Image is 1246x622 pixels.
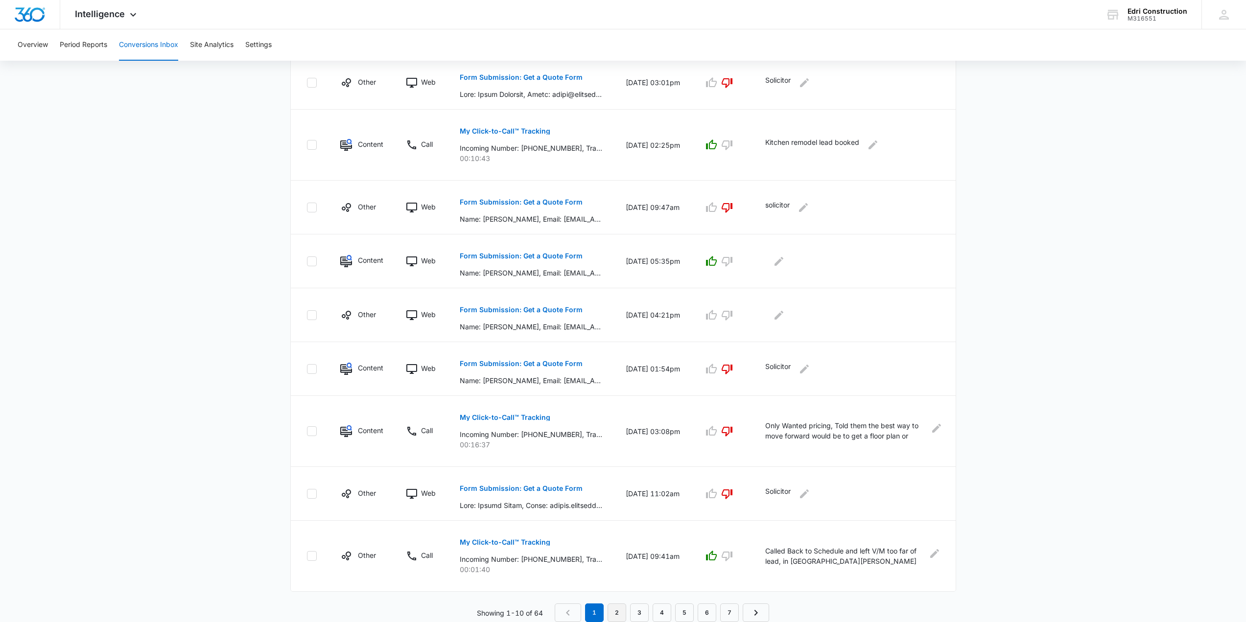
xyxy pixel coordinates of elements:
p: Other [358,550,376,560]
button: Edit Comments [865,137,881,153]
button: Edit Comments [771,307,787,323]
p: Web [421,202,436,212]
button: Form Submission: Get a Quote Form [460,477,583,500]
button: Form Submission: Get a Quote Form [460,298,583,322]
p: Incoming Number: [PHONE_NUMBER], Tracking Number: [PHONE_NUMBER], Ring To: [PHONE_NUMBER], Caller... [460,429,602,439]
p: My Click-to-Call™ Tracking [460,539,550,546]
button: Form Submission: Get a Quote Form [460,190,583,214]
p: Web [421,488,436,498]
button: Edit Comments [797,361,812,377]
nav: Pagination [555,603,769,622]
p: Solicitor [765,486,791,502]
p: Showing 1-10 of 64 [477,608,543,618]
a: Page 7 [720,603,739,622]
p: Form Submission: Get a Quote Form [460,306,583,313]
a: Page 4 [653,603,671,622]
a: Next Page [743,603,769,622]
a: Page 6 [698,603,716,622]
button: Site Analytics [190,29,234,61]
p: Web [421,363,436,373]
td: [DATE] 02:25pm [614,110,692,181]
p: Other [358,309,376,320]
p: Name: [PERSON_NAME], Email: [EMAIL_ADDRESS][DOMAIN_NAME], Phone: [PHONE_NUMBER], What Service(s) ... [460,375,602,386]
button: My Click-to-Call™ Tracking [460,119,550,143]
button: Form Submission: Get a Quote Form [460,244,583,268]
p: Solicitor [765,361,791,377]
p: Incoming Number: [PHONE_NUMBER], Tracking Number: [PHONE_NUMBER], Ring To: [PHONE_NUMBER], Caller... [460,143,602,153]
a: Page 2 [608,603,626,622]
span: Intelligence [75,9,125,19]
td: [DATE] 01:54pm [614,342,692,396]
p: Other [358,77,376,87]
button: Edit Comments [797,486,812,502]
p: Web [421,309,436,320]
p: Incoming Number: [PHONE_NUMBER], Tracking Number: [PHONE_NUMBER], Ring To: [PHONE_NUMBER], Caller... [460,554,602,564]
button: Settings [245,29,272,61]
p: Form Submission: Get a Quote Form [460,74,583,81]
button: Edit Comments [930,546,940,561]
td: [DATE] 04:21pm [614,288,692,342]
p: 00:01:40 [460,564,602,575]
p: Other [358,488,376,498]
button: Period Reports [60,29,107,61]
p: Only Wanted pricing, Told them the best way to move forward would be to get a floor plan or desig... [765,420,927,442]
p: Web [421,77,436,87]
td: [DATE] 03:01pm [614,56,692,110]
p: My Click-to-Call™ Tracking [460,128,550,135]
td: [DATE] 05:35pm [614,234,692,288]
td: [DATE] 11:02am [614,467,692,521]
p: Content [358,363,382,373]
p: Lore: Ipsumd Sitam, Conse: adipis.elitseddoeiusmodt2@incid.utl, Etdol: 5473584056, Magn Aliquae(a... [460,500,602,510]
p: Name: [PERSON_NAME], Email: [EMAIL_ADDRESS][DOMAIN_NAME], Phone: [PHONE_NUMBER], What Service(s) ... [460,268,602,278]
td: [DATE] 09:41am [614,521,692,592]
button: Form Submission: Get a Quote Form [460,352,583,375]
button: Overview [18,29,48,61]
p: Form Submission: Get a Quote Form [460,360,583,367]
p: Call [421,550,433,560]
button: Form Submission: Get a Quote Form [460,66,583,89]
button: My Click-to-Call™ Tracking [460,406,550,429]
p: Kitchen remodel lead booked [765,137,859,153]
button: Edit Comments [797,75,812,91]
p: Form Submission: Get a Quote Form [460,199,583,206]
p: Form Submission: Get a Quote Form [460,253,583,259]
button: Edit Comments [933,420,940,436]
div: account name [1128,7,1187,15]
em: 1 [585,603,604,622]
button: Edit Comments [796,200,811,215]
p: Content [358,139,382,149]
button: Conversions Inbox [119,29,178,61]
p: Other [358,202,376,212]
p: Web [421,255,436,266]
p: Content [358,425,382,436]
p: Called Back to Schedule and left V/M too far of lead, in [GEOGRAPHIC_DATA][PERSON_NAME] [765,546,924,566]
button: My Click-to-Call™ Tracking [460,530,550,554]
p: Solicitor [765,75,791,91]
p: Lore: Ipsum Dolorsit, Ametc: adipi@elitseddoeiusmod.tem, Incid: 8276448686, Utla Etdolor(m) Ali E... [460,89,602,99]
td: [DATE] 03:08pm [614,396,692,467]
td: [DATE] 09:47am [614,181,692,234]
p: Content [358,255,382,265]
p: My Click-to-Call™ Tracking [460,414,550,421]
p: 00:10:43 [460,153,602,163]
a: Page 5 [675,603,694,622]
p: Call [421,139,433,149]
p: Form Submission: Get a Quote Form [460,485,583,492]
p: solicitor [765,200,790,215]
p: Name: [PERSON_NAME], Email: [EMAIL_ADDRESS][DOMAIN_NAME], Phone: [PHONE_NUMBER], What Service(s) ... [460,322,602,332]
div: account id [1128,15,1187,22]
p: Name: [PERSON_NAME], Email: [EMAIL_ADDRESS][DOMAIN_NAME], Phone: [PHONE_NUMBER], What Service(s) ... [460,214,602,224]
p: 00:16:37 [460,439,602,450]
p: Call [421,425,433,436]
a: Page 3 [630,603,649,622]
button: Edit Comments [771,253,787,269]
